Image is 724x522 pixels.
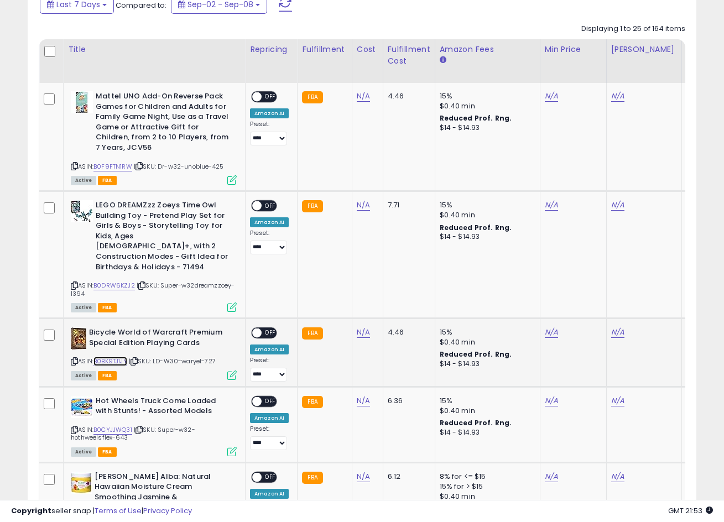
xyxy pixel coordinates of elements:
[581,24,685,34] div: Displaying 1 to 25 of 164 items
[250,357,289,382] div: Preset:
[250,217,289,227] div: Amazon AI
[611,471,624,482] a: N/A
[262,472,279,482] span: OFF
[71,396,237,455] div: ASIN:
[68,44,241,55] div: Title
[89,327,223,351] b: Bicycle World of Warcraft Premium Special Edition Playing Cards
[302,91,322,103] small: FBA
[71,327,237,379] div: ASIN:
[71,396,93,418] img: 51Zvpf20kDL._SL40_.jpg
[250,44,293,55] div: Repricing
[357,327,370,338] a: N/A
[440,406,532,416] div: $0.40 min
[611,327,624,338] a: N/A
[134,162,223,171] span: | SKU: Dr-w32-unoblue-425
[250,229,289,254] div: Preset:
[545,327,558,338] a: N/A
[357,471,370,482] a: N/A
[71,371,96,380] span: All listings currently available for purchase on Amazon
[302,396,322,408] small: FBA
[545,44,602,55] div: Min Price
[71,91,237,184] div: ASIN:
[96,91,230,155] b: Mattel UNO Add-On Reverse Pack Games for Children and Adults for Family Game Night, Use as a Trav...
[262,201,279,211] span: OFF
[129,357,216,366] span: | SKU: LD-W30-waryel-727
[440,396,532,406] div: 15%
[71,281,235,297] span: | SKU: Super-w32dreamzzoey-1394
[71,176,96,185] span: All listings currently available for purchase on Amazon
[440,472,532,482] div: 8% for <= $15
[440,232,532,242] div: $14 - $14.93
[545,91,558,102] a: N/A
[93,162,132,171] a: B0F9FTN1RW
[388,91,426,101] div: 4.46
[668,505,713,516] span: 2025-09-16 21:53 GMT
[302,472,322,484] small: FBA
[98,303,117,312] span: FBA
[71,327,86,349] img: 513qoqFVuKL._SL40_.jpg
[440,223,512,232] b: Reduced Prof. Rng.
[440,418,512,427] b: Reduced Prof. Rng.
[302,327,322,340] small: FBA
[95,472,229,515] b: [PERSON_NAME] Alba: Natural Hawaiian Moisture Cream Smoothing Jasmine & [MEDICAL_DATA] 3oz, 3 ounces
[357,395,370,406] a: N/A
[545,471,558,482] a: N/A
[302,44,347,55] div: Fulfillment
[440,337,532,347] div: $0.40 min
[440,359,532,369] div: $14 - $14.93
[440,101,532,111] div: $0.40 min
[302,200,322,212] small: FBA
[357,91,370,102] a: N/A
[250,425,289,450] div: Preset:
[11,506,192,516] div: seller snap | |
[71,200,93,222] img: 51JYlQF0I2L._SL40_.jpg
[98,176,117,185] span: FBA
[440,123,532,133] div: $14 - $14.93
[357,44,378,55] div: Cost
[357,200,370,211] a: N/A
[262,328,279,338] span: OFF
[250,108,289,118] div: Amazon AI
[440,200,532,210] div: 15%
[250,344,289,354] div: Amazon AI
[71,303,96,312] span: All listings currently available for purchase on Amazon
[95,505,142,516] a: Terms of Use
[440,210,532,220] div: $0.40 min
[611,91,624,102] a: N/A
[388,44,430,67] div: Fulfillment Cost
[545,395,558,406] a: N/A
[440,91,532,101] div: 15%
[440,55,446,65] small: Amazon Fees.
[440,349,512,359] b: Reduced Prof. Rng.
[71,472,92,494] img: 41-zEdiXoRL._SL40_.jpg
[440,44,535,55] div: Amazon Fees
[440,113,512,123] b: Reduced Prof. Rng.
[388,327,426,337] div: 4.46
[93,357,127,366] a: B0BK9TJ1JY
[96,396,230,419] b: Hot Wheels Truck Come Loaded with Stunts! - Assorted Models
[250,121,289,145] div: Preset:
[611,200,624,211] a: N/A
[440,327,532,337] div: 15%
[440,482,532,492] div: 15% for > $15
[388,200,426,210] div: 7.71
[388,472,426,482] div: 6.12
[93,281,135,290] a: B0DRW6KZJ2
[11,505,51,516] strong: Copyright
[71,200,237,311] div: ASIN:
[71,91,93,113] img: 41bXeE9-ZOL._SL40_.jpg
[611,395,624,406] a: N/A
[96,200,230,275] b: LEGO DREAMZzz Zoeys Time Owl Building Toy - Pretend Play Set for Girls & Boys - Storytelling Toy ...
[262,92,279,102] span: OFF
[440,428,532,437] div: $14 - $14.93
[98,447,117,457] span: FBA
[250,413,289,423] div: Amazon AI
[143,505,192,516] a: Privacy Policy
[545,200,558,211] a: N/A
[611,44,677,55] div: [PERSON_NAME]
[262,396,279,406] span: OFF
[71,447,96,457] span: All listings currently available for purchase on Amazon
[250,489,289,499] div: Amazon AI
[98,371,117,380] span: FBA
[388,396,426,406] div: 6.36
